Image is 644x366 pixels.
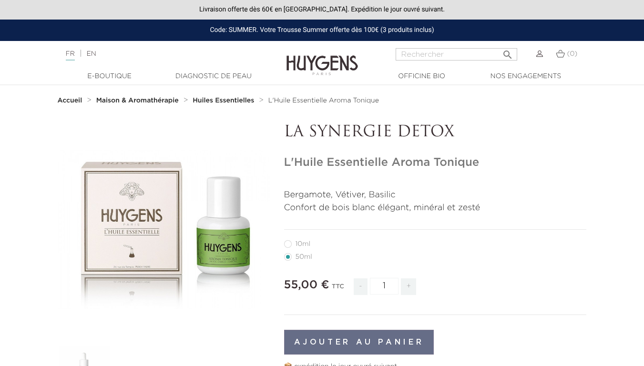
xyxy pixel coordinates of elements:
div: TTC [332,276,344,302]
strong: Maison & Aromathérapie [96,97,179,104]
button: Ajouter au panier [284,330,434,355]
a: EN [86,51,96,57]
span: - [354,278,367,295]
i:  [502,46,513,58]
strong: Accueil [58,97,82,104]
p: LA SYNERGIE DETOX [284,123,587,142]
a: FR [66,51,75,61]
input: Quantité [370,278,399,295]
label: 10ml [284,240,322,248]
a: E-Boutique [62,71,157,81]
a: Maison & Aromathérapie [96,97,181,104]
a: Nos engagements [478,71,573,81]
span: 55,00 € [284,279,329,291]
button:  [499,45,516,58]
span: + [401,278,416,295]
a: Officine Bio [374,71,470,81]
a: Accueil [58,97,84,104]
span: (0) [567,51,577,57]
p: Confort de bois blanc élégant, minéral et zesté [284,202,587,214]
input: Rechercher [396,48,517,61]
a: L'Huile Essentielle Aroma Tonique [268,97,379,104]
img: Huygens [286,40,358,77]
a: Diagnostic de peau [166,71,261,81]
strong: Huiles Essentielles [193,97,254,104]
div: | [61,48,261,60]
label: 50ml [284,253,324,261]
a: Huiles Essentielles [193,97,256,104]
p: Bergamote, Vétiver, Basilic [284,189,587,202]
h1: L'Huile Essentielle Aroma Tonique [284,156,587,170]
